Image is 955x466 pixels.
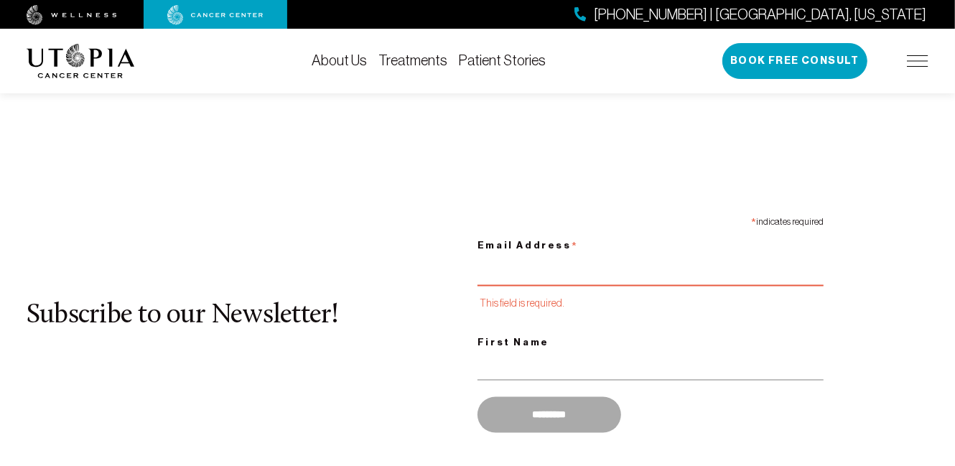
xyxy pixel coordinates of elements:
a: About Us [312,52,367,68]
img: wellness [27,5,117,25]
label: First Name [478,334,824,351]
div: This field is required. [478,294,824,313]
span: [PHONE_NUMBER] | [GEOGRAPHIC_DATA], [US_STATE] [594,4,926,25]
a: Patient Stories [459,52,546,68]
h2: Subscribe to our Newsletter! [27,301,478,331]
img: icon-hamburger [907,55,928,67]
a: [PHONE_NUMBER] | [GEOGRAPHIC_DATA], [US_STATE] [574,4,926,25]
label: Email Address [478,230,824,256]
div: indicates required [478,210,824,230]
img: logo [27,44,135,78]
img: cancer center [167,5,264,25]
a: Treatments [378,52,447,68]
button: Book Free Consult [722,43,867,79]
